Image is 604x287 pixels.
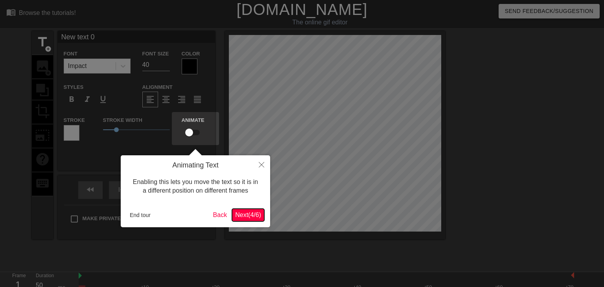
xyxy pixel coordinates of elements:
button: End tour [127,209,154,221]
button: Back [210,209,230,221]
button: Close [253,155,270,173]
div: Enabling this lets you move the text so it is in a different position on different frames [127,170,264,203]
span: Next ( 4 / 6 ) [235,212,261,218]
h4: Animating Text [127,161,264,170]
button: Next [232,209,264,221]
